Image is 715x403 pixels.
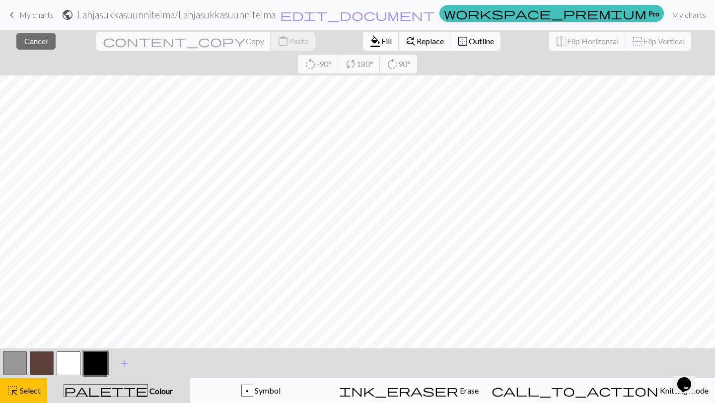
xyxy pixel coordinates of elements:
[567,36,619,46] span: Flip Horizontal
[18,386,41,395] span: Select
[458,386,479,395] span: Erase
[658,386,709,395] span: Knitting mode
[625,32,691,51] button: Flip Vertical
[96,32,271,51] button: Copy
[148,386,173,396] span: Colour
[457,34,469,48] span: border_outer
[381,36,392,46] span: Fill
[253,386,281,395] span: Symbol
[363,32,399,51] button: Fill
[339,384,458,398] span: ink_eraser
[398,59,411,68] span: 90°
[357,59,373,68] span: 180°
[242,385,253,397] div: p
[380,55,417,73] button: 90°
[77,9,276,20] h2: Lahjasukkasuunnitelma / Lahjasukkasuunnitelma
[304,57,316,71] span: rotate_left
[417,36,444,46] span: Replace
[673,363,705,393] iframe: chat widget
[369,34,381,48] span: format_color_fill
[333,378,485,403] button: Erase
[6,384,18,398] span: highlight_alt
[643,36,685,46] span: Flip Vertical
[398,32,451,51] button: Replace
[6,8,18,22] span: keyboard_arrow_left
[668,5,710,25] a: My charts
[6,6,54,23] a: My charts
[345,57,357,71] span: sync
[549,32,626,51] button: Flip Horizontal
[47,378,190,403] button: Colour
[190,378,333,403] button: p Symbol
[103,34,246,48] span: content_copy
[439,5,664,22] a: Pro
[316,59,332,68] span: -90°
[631,35,644,47] span: flip
[492,384,658,398] span: call_to_action
[450,32,500,51] button: Outline
[469,36,494,46] span: Outline
[338,55,380,73] button: 180°
[24,36,48,46] span: Cancel
[118,356,130,370] span: add
[62,8,73,22] span: public
[386,57,398,71] span: rotate_right
[444,6,646,20] span: workspace_premium
[16,33,56,50] button: Cancel
[405,34,417,48] span: find_replace
[246,36,264,46] span: Copy
[555,34,567,48] span: flip
[280,8,435,22] span: edit_document
[19,10,54,19] span: My charts
[485,378,715,403] button: Knitting mode
[298,55,339,73] button: -90°
[64,384,147,398] span: palette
